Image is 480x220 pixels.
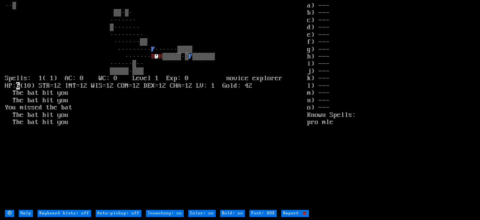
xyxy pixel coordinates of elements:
mark: 6 [16,82,20,90]
input: Help [19,210,33,217]
font: B [151,53,155,60]
input: Font: DOS [249,210,277,217]
font: @ [155,53,159,60]
larn: ··▒ ▒▒·▒· ······· ▒······· ········· ·······▒▒ ········· ······▒▒▒▒ ······· ▒▒▒▒▒·▒ ▒▒▒▒▒▒ ······... [5,2,307,209]
input: Inventory: on [146,210,184,217]
font: F [151,46,155,53]
stats: a) --- b) --- c) --- d) --- e) --- f) --- g) --- h) --- i) --- j) --- k) --- l) --- m) --- n) ---... [307,2,475,209]
input: Auto-pickup: off [96,210,141,217]
input: ⚙️ [5,210,14,217]
font: F [189,53,192,60]
input: Color: on [188,210,216,217]
input: Bold: on [220,210,245,217]
font: B [159,53,162,60]
input: Keyboard hints: off [37,210,91,217]
input: Report 🐞 [281,210,309,217]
